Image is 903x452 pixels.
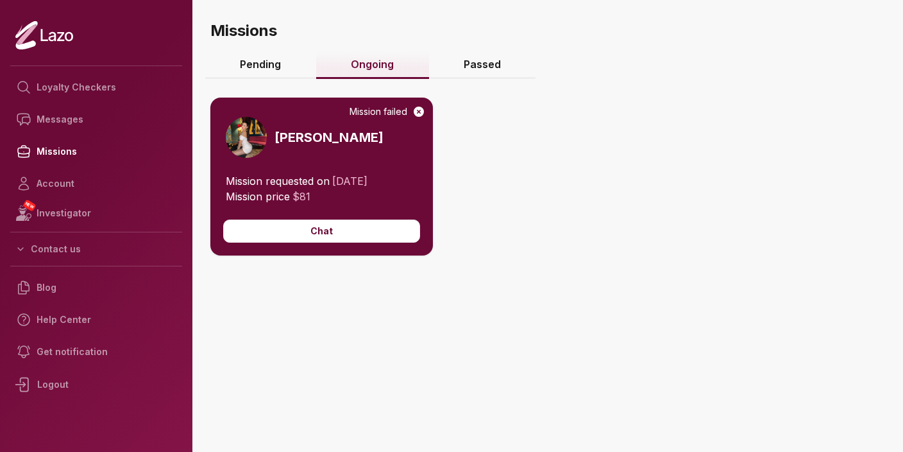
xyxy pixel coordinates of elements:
[10,272,182,304] a: Blog
[10,368,182,401] div: Logout
[10,238,182,261] button: Contact us
[316,51,429,79] a: Ongoing
[274,128,384,146] h3: [PERSON_NAME]
[22,199,37,212] span: NEW
[292,190,310,203] span: $ 81
[350,105,425,118] div: Mission failed
[10,135,182,168] a: Missions
[10,168,182,200] a: Account
[10,71,182,103] a: Loyalty Checkers
[226,117,267,158] img: 53ea768d-6708-4c09-8be7-ba74ddaa1210
[226,175,330,187] span: Mission requested on
[10,336,182,368] a: Get notification
[10,304,182,336] a: Help Center
[429,51,536,79] a: Passed
[332,175,367,187] span: [DATE]
[226,190,290,203] span: Mission price
[223,220,420,243] button: Chat
[10,200,182,227] a: NEWInvestigator
[205,51,316,79] a: Pending
[10,103,182,135] a: Messages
